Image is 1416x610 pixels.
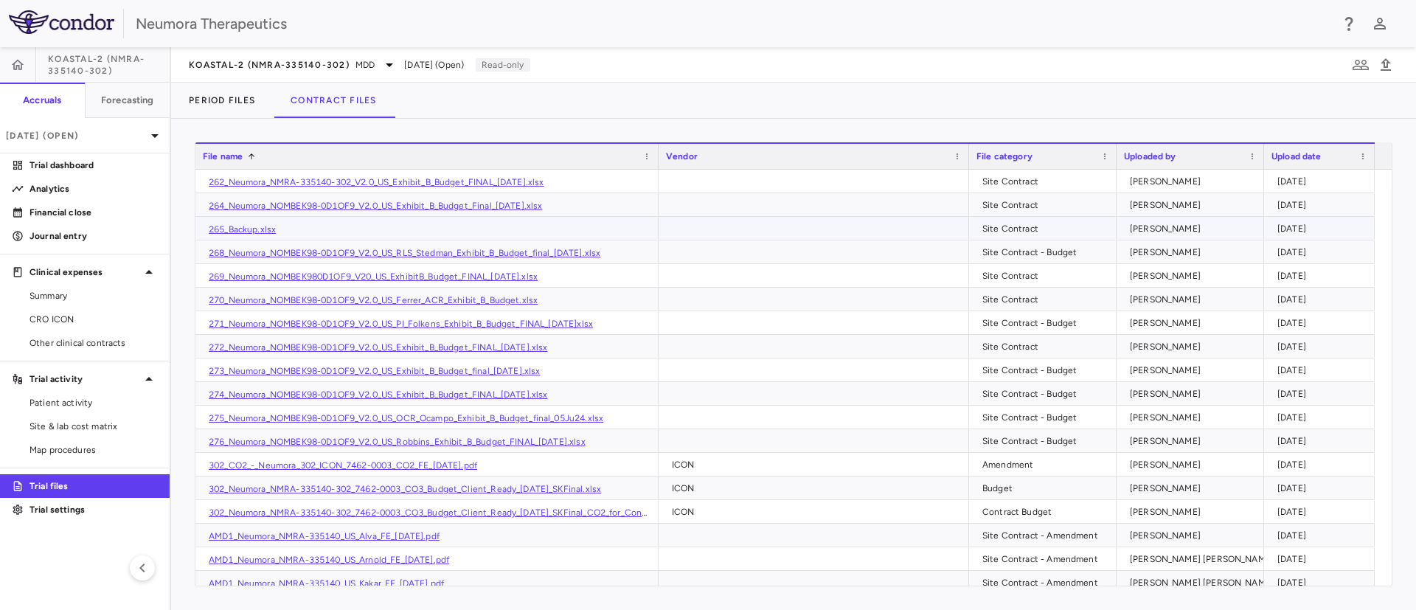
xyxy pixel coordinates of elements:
[1277,406,1367,429] div: [DATE]
[1130,524,1257,547] div: [PERSON_NAME]
[1130,453,1257,476] div: [PERSON_NAME]
[189,59,350,71] span: KOASTAL-2 (NMRA-335140-302)
[1277,453,1367,476] div: [DATE]
[48,53,170,77] span: KOASTAL-2 (NMRA-335140-302)
[209,413,603,423] a: 275_Neumora_NOMBEK98-0D1OF9_V2.0_US_OCR_Ocampo_Exhibit_B_Budget_final_05Ju24.xlsx
[209,507,671,518] a: 302_Neumora_NMRA-335140-302_7462-0003_CO3_Budget_Client_Ready_[DATE]_SKFinal_CO2_for_Condor.csv
[1130,571,1318,595] div: [PERSON_NAME] [PERSON_NAME] Colodrero
[209,201,543,211] a: 264_Neumora_NOMBEK98-0D1OF9_V2.0_US_Exhibit_B_Budget_Final_[DATE].xlsx
[29,313,158,326] span: CRO ICON
[1130,382,1257,406] div: [PERSON_NAME]
[982,193,1109,217] div: Site Contract
[209,366,541,376] a: 273_Neumora_NOMBEK98-0D1OF9_V2.0_US_Exhibit_B_Budget_final_[DATE].xlsx
[29,336,158,350] span: Other clinical contracts
[1277,429,1367,453] div: [DATE]
[982,429,1109,453] div: Site Contract - Budget
[1277,240,1367,264] div: [DATE]
[1277,476,1367,500] div: [DATE]
[976,151,1032,162] span: File category
[171,83,273,118] button: Period Files
[29,159,158,172] p: Trial dashboard
[982,406,1109,429] div: Site Contract - Budget
[982,264,1109,288] div: Site Contract
[1130,358,1257,382] div: [PERSON_NAME]
[1277,382,1367,406] div: [DATE]
[1130,429,1257,453] div: [PERSON_NAME]
[1130,476,1257,500] div: [PERSON_NAME]
[1277,335,1367,358] div: [DATE]
[6,129,146,142] p: [DATE] (Open)
[672,453,962,476] div: ICON
[982,170,1109,193] div: Site Contract
[29,479,158,493] p: Trial files
[29,266,140,279] p: Clinical expenses
[209,271,538,282] a: 269_Neumora_NOMBEK980D1OF9_V20_US_ExhibitB_Budget_FINAL_[DATE].xlsx
[982,571,1109,595] div: Site Contract - Amendment
[982,476,1109,500] div: Budget
[1277,524,1367,547] div: [DATE]
[982,240,1109,264] div: Site Contract - Budget
[209,484,601,494] a: 302_Neumora_NMRA-335140-302_7462-0003_CO3_Budget_Client_Ready_[DATE]_SKFinal.xlsx
[982,335,1109,358] div: Site Contract
[1277,500,1367,524] div: [DATE]
[982,217,1109,240] div: Site Contract
[404,58,464,72] span: [DATE] (Open)
[982,500,1109,524] div: Contract Budget
[209,531,440,541] a: AMD1_Neumora_NMRA-335140_US_Alva_FE_[DATE].pdf
[209,319,593,329] a: 271_Neumora_NOMBEK98-0D1OF9_V2.0_US_PI_Folkens_Exhibit_B_Budget_FINAL_[DATE]xlsx
[29,503,158,516] p: Trial settings
[672,500,962,524] div: ICON
[209,342,548,353] a: 272_Neumora_NOMBEK98-0D1OF9_V2.0_US_Exhibit_B_Budget_FINAL_[DATE].xlsx
[1130,311,1257,335] div: [PERSON_NAME]
[1277,193,1367,217] div: [DATE]
[666,151,698,162] span: Vendor
[1130,240,1257,264] div: [PERSON_NAME]
[1130,406,1257,429] div: [PERSON_NAME]
[1130,500,1257,524] div: [PERSON_NAME]
[23,94,61,107] h6: Accruals
[982,358,1109,382] div: Site Contract - Budget
[1277,288,1367,311] div: [DATE]
[1271,151,1322,162] span: Upload date
[1130,264,1257,288] div: [PERSON_NAME]
[982,524,1109,547] div: Site Contract - Amendment
[1130,288,1257,311] div: [PERSON_NAME]
[29,182,158,195] p: Analytics
[1277,547,1367,571] div: [DATE]
[209,555,449,565] a: AMD1_Neumora_NMRA-335140_US_Arnold_FE_[DATE].pdf
[209,248,600,258] a: 268_Neumora_NOMBEK98-0D1OF9_V2.0_US_RLS_Stedman_Exhibit_B_Budget_final_[DATE].xlsx
[29,229,158,243] p: Journal entry
[29,206,158,219] p: Financial close
[1130,170,1257,193] div: [PERSON_NAME]
[136,13,1330,35] div: Neumora Therapeutics
[476,58,530,72] p: Read-only
[209,460,477,471] a: 302_CO2_-_Neumora_302_ICON_7462-0003_CO2_FE_[DATE].pdf
[9,10,114,34] img: logo-full-SnFGN8VE.png
[29,443,158,457] span: Map procedures
[209,177,544,187] a: 262_Neumora_NMRA-335140-302_V2.0_US_Exhibit_B_Budget_FINAL_[DATE].xlsx
[1124,151,1176,162] span: Uploaded by
[29,396,158,409] span: Patient activity
[672,476,962,500] div: ICON
[209,578,444,589] a: AMD1_Neumora_NMRA-335140_US_Kakar_FE_[DATE].pdf
[209,389,548,400] a: 274_Neumora_NOMBEK98-0D1OF9_V2.0_US_Exhibit_B_Budget_FINAL_[DATE].xlsx
[29,289,158,302] span: Summary
[101,94,154,107] h6: Forecasting
[209,224,276,235] a: 265_Backup.xlsx
[1277,358,1367,382] div: [DATE]
[29,420,158,433] span: Site & lab cost matrix
[355,58,375,72] span: MDD
[982,311,1109,335] div: Site Contract - Budget
[982,453,1109,476] div: Amendment
[1130,217,1257,240] div: [PERSON_NAME]
[1130,547,1318,571] div: [PERSON_NAME] [PERSON_NAME] Colodrero
[1277,264,1367,288] div: [DATE]
[1277,170,1367,193] div: [DATE]
[1130,193,1257,217] div: [PERSON_NAME]
[1130,335,1257,358] div: [PERSON_NAME]
[203,151,243,162] span: File name
[1277,217,1367,240] div: [DATE]
[1277,311,1367,335] div: [DATE]
[29,372,140,386] p: Trial activity
[209,295,538,305] a: 270_Neumora_NOMBEK98-0D1OF9_V2.0_US_Ferrer_ACR_Exhibit_B_Budget.xlsx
